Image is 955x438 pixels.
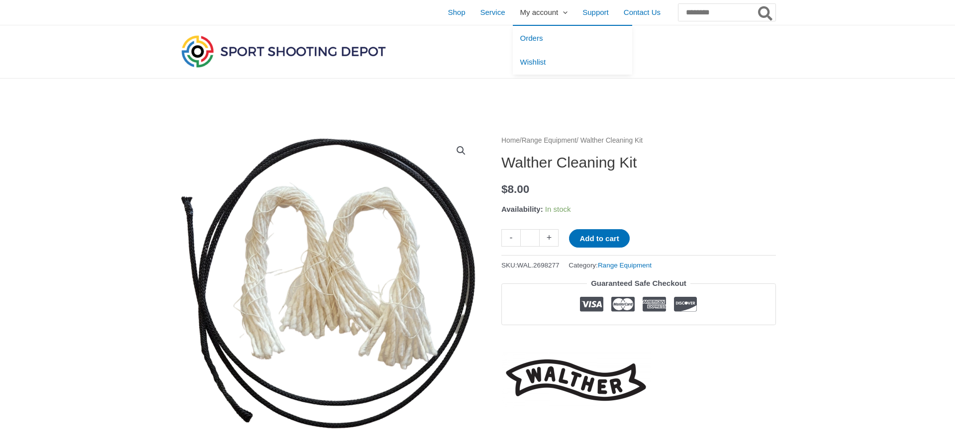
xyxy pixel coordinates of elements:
[513,50,632,75] a: Wishlist
[569,259,652,271] span: Category:
[756,4,775,21] button: Search
[545,205,571,213] span: In stock
[501,154,776,172] h1: Walther Cleaning Kit
[501,134,776,147] nav: Breadcrumb
[501,229,520,247] a: -
[569,229,629,248] button: Add to cart
[587,276,690,290] legend: Guaranteed Safe Checkout
[501,259,560,271] span: SKU:
[501,183,508,195] span: $
[501,333,776,345] iframe: Customer reviews powered by Trustpilot
[598,262,652,269] a: Range Equipment
[501,352,651,408] a: Walther
[522,137,576,144] a: Range Equipment
[452,142,470,160] a: View full-screen image gallery
[520,58,546,66] span: Wishlist
[540,229,559,247] a: +
[501,205,543,213] span: Availability:
[501,137,520,144] a: Home
[517,262,560,269] span: WAL.2698277
[179,33,388,70] img: Sport Shooting Depot
[513,26,632,50] a: Orders
[501,183,529,195] bdi: 8.00
[520,229,540,247] input: Product quantity
[520,34,543,42] span: Orders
